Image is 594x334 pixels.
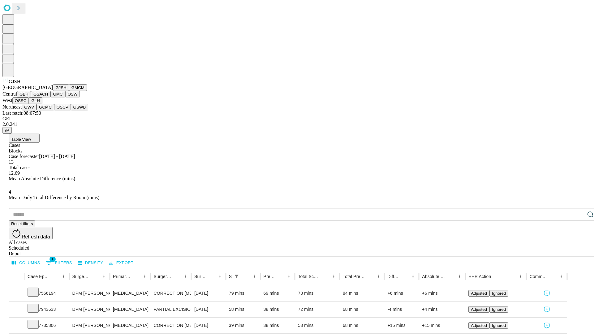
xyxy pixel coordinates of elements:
div: 1 active filter [232,272,241,281]
div: Surgery Date [194,274,206,279]
div: Predicted In Room Duration [264,274,276,279]
div: -4 mins [387,302,416,317]
div: +4 mins [422,302,462,317]
div: 68 mins [343,302,381,317]
div: Primary Service [113,274,131,279]
span: Total cases [9,165,30,170]
div: 38 mins [264,318,292,333]
span: Table View [11,137,31,142]
span: Ignored [492,291,506,296]
span: Case forecaster [9,154,39,159]
div: Total Scheduled Duration [298,274,320,279]
button: Ignored [489,290,508,297]
button: GLH [29,97,42,104]
div: Absolute Difference [422,274,446,279]
span: 13 [9,159,14,165]
button: Adjusted [468,322,489,329]
button: OSW [65,91,80,97]
div: [MEDICAL_DATA] [113,285,147,301]
button: Sort [50,272,59,281]
div: 38 mins [264,302,292,317]
div: DPM [PERSON_NAME] [PERSON_NAME] [72,318,107,333]
div: EHR Action [468,274,491,279]
button: Sort [91,272,100,281]
button: Refresh data [9,227,53,239]
button: Density [76,258,105,268]
button: Menu [285,272,293,281]
button: Sort [242,272,250,281]
div: CORRECTION [MEDICAL_DATA] [154,318,188,333]
button: Select columns [10,258,42,268]
div: +6 mins [387,285,416,301]
button: OSSC [12,97,29,104]
button: Menu [455,272,464,281]
div: 68 mins [343,318,381,333]
div: GEI [2,116,592,122]
button: OSCP [54,104,71,110]
button: Menu [557,272,566,281]
div: DPM [PERSON_NAME] [PERSON_NAME] [72,302,107,317]
div: 84 mins [343,285,381,301]
button: Ignored [489,322,508,329]
div: PARTIAL EXCISION PHALANX OF TOE [154,302,188,317]
button: Menu [59,272,68,281]
div: Total Predicted Duration [343,274,365,279]
button: Sort [400,272,409,281]
button: Menu [409,272,417,281]
button: Adjusted [468,306,489,313]
span: Reset filters [11,221,33,226]
button: GCMC [37,104,54,110]
button: Menu [329,272,338,281]
button: Sort [172,272,181,281]
span: Ignored [492,323,506,328]
button: Sort [548,272,557,281]
button: Expand [12,288,21,299]
button: Sort [365,272,374,281]
span: 1 [49,256,56,262]
button: GMCM [69,84,87,91]
div: CORRECTION [MEDICAL_DATA], DOUBLE [MEDICAL_DATA] [154,285,188,301]
div: Difference [387,274,399,279]
button: Menu [516,272,525,281]
span: 4 [9,189,11,195]
span: Refresh data [22,234,50,239]
button: Export [107,258,135,268]
button: Sort [321,272,329,281]
div: 58 mins [229,302,257,317]
div: Comments [529,274,547,279]
button: Reset filters [9,221,35,227]
span: Last fetch: 08:07:50 [2,110,41,116]
button: GSWB [71,104,88,110]
span: Central [2,91,17,96]
div: +15 mins [422,318,462,333]
div: DPM [PERSON_NAME] [PERSON_NAME] [72,285,107,301]
button: Menu [250,272,259,281]
button: Ignored [489,306,508,313]
button: Sort [446,272,455,281]
button: Show filters [44,258,74,268]
button: Expand [12,320,21,331]
span: @ [5,128,9,133]
button: Menu [374,272,383,281]
button: Sort [276,272,285,281]
div: Surgery Name [154,274,172,279]
div: 53 mins [298,318,337,333]
div: [DATE] [194,285,223,301]
div: 7735806 [28,318,66,333]
button: Sort [492,272,500,281]
button: GWV [22,104,37,110]
div: +6 mins [422,285,462,301]
button: Menu [100,272,108,281]
button: Show filters [232,272,241,281]
div: 2.0.241 [2,122,592,127]
span: Mean Daily Total Difference by Room (mins) [9,195,99,200]
div: +15 mins [387,318,416,333]
button: Adjusted [468,290,489,297]
div: [DATE] [194,302,223,317]
div: 7556194 [28,285,66,301]
button: GBH [17,91,31,97]
div: [MEDICAL_DATA] [113,302,147,317]
div: Surgeon Name [72,274,90,279]
div: [MEDICAL_DATA] [113,318,147,333]
button: GJSH [53,84,69,91]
